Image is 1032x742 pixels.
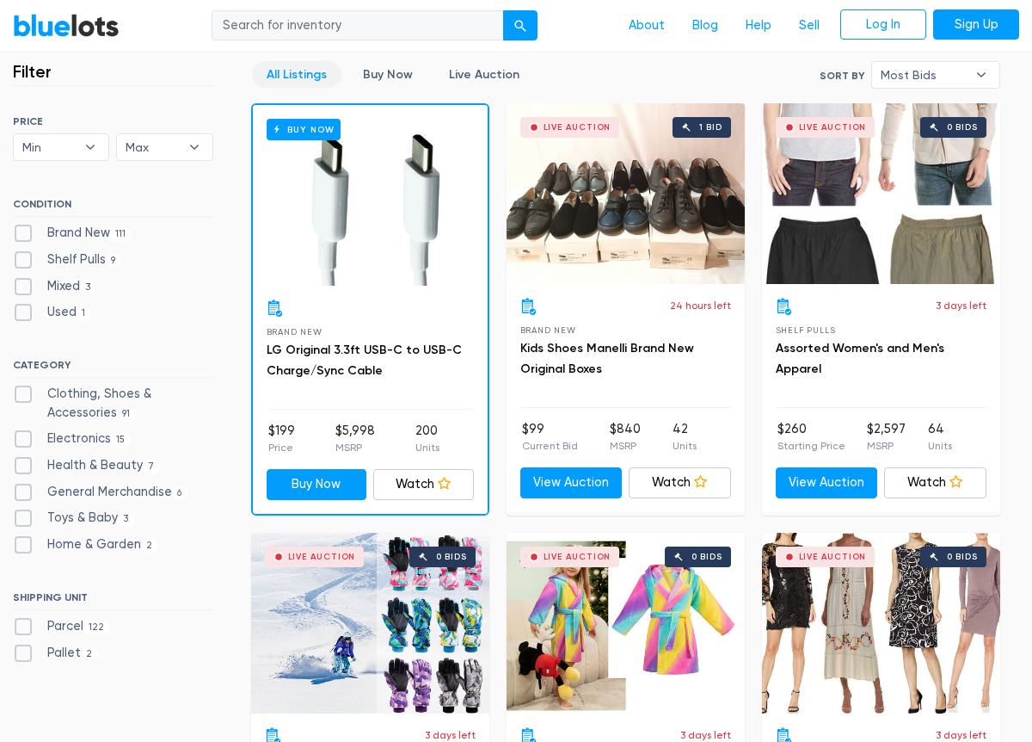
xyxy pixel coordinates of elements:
label: Mixed [13,277,96,296]
span: 3 [118,513,134,527]
a: Sell [785,9,833,42]
li: $5,998 [335,422,375,456]
p: Starting Price [777,438,845,454]
p: 24 hours left [670,298,731,313]
span: Min [22,134,76,160]
span: Max [126,134,179,160]
span: 111 [110,228,132,242]
label: Clothing, Shoes & Accessories [13,385,213,422]
h6: CONDITION [13,198,213,217]
a: Live Auction 1 bid [507,103,745,284]
b: ▾ [176,134,212,160]
a: Kids Shoes Manelli Brand New Original Boxes [520,341,694,376]
div: Live Auction [544,123,611,132]
div: Live Auction [544,553,611,561]
b: ▾ [72,134,108,160]
a: Buy Now [348,61,427,88]
h6: SHIPPING UNIT [13,591,213,610]
a: Log In [840,9,926,40]
span: 2 [141,539,158,553]
a: Help [732,9,785,42]
label: Used [13,303,91,322]
p: Units [673,438,697,454]
input: Search for inventory [212,10,504,41]
div: Live Auction [799,553,867,561]
a: Live Auction [434,61,534,88]
label: Shelf Pulls [13,250,121,269]
div: 1 bid [699,123,722,132]
p: Current Bid [522,438,578,454]
label: Toys & Baby [13,509,134,528]
label: General Merchandise [13,483,187,502]
a: View Auction [520,467,623,498]
li: 42 [673,420,697,454]
li: $260 [777,420,845,454]
span: 7 [143,460,160,473]
h6: PRICE [13,115,213,127]
h3: Filter [13,61,52,82]
div: 0 bids [691,553,722,561]
a: Live Auction 0 bids [762,103,1000,284]
span: 91 [117,407,136,421]
h6: Buy Now [267,119,341,140]
div: Live Auction [288,553,356,561]
a: Watch [373,469,474,500]
label: Pallet [13,644,98,663]
p: MSRP [335,440,375,455]
p: MSRP [610,438,641,454]
a: Blog [679,9,732,42]
li: $840 [610,420,641,454]
div: 0 bids [947,553,978,561]
li: $2,597 [867,420,906,454]
a: About [615,9,679,42]
label: Brand New [13,224,132,243]
b: ▾ [963,62,999,88]
p: Price [268,440,295,455]
li: $199 [268,422,295,456]
a: Watch [884,467,986,498]
li: $99 [522,420,578,454]
span: 2 [81,647,98,661]
p: 3 days left [936,298,986,313]
p: Units [928,438,952,454]
div: Live Auction [799,123,867,132]
span: Brand New [520,325,576,335]
span: 1 [77,307,91,321]
a: LG Original 3.3ft USB-C to USB-C Charge/Sync Cable [267,343,462,378]
p: Units [415,440,439,455]
a: Live Auction 0 bids [507,533,745,714]
span: 6 [172,486,187,500]
h6: CATEGORY [13,359,213,378]
span: Shelf Pulls [776,325,836,335]
span: 15 [111,434,131,448]
a: Buy Now [267,469,367,500]
a: View Auction [776,467,878,498]
li: 200 [415,422,439,456]
div: 0 bids [947,123,978,132]
a: Buy Now [253,105,488,286]
a: BlueLots [13,13,120,38]
label: Electronics [13,430,131,448]
li: 64 [928,420,952,454]
span: 3 [80,281,96,294]
a: Live Auction 0 bids [251,533,489,714]
p: MSRP [867,438,906,454]
label: Home & Garden [13,535,158,554]
div: 0 bids [436,553,467,561]
span: Most Bids [881,62,967,88]
a: Watch [629,467,731,498]
a: All Listings [252,61,341,88]
label: Sort By [820,68,864,83]
span: Brand New [267,327,322,337]
span: 122 [83,621,110,634]
a: Sign Up [933,9,1019,40]
a: Assorted Women's and Men's Apparel [776,341,944,376]
a: Live Auction 0 bids [762,533,1000,714]
label: Health & Beauty [13,456,160,475]
label: Parcel [13,617,110,636]
span: 9 [106,254,121,268]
